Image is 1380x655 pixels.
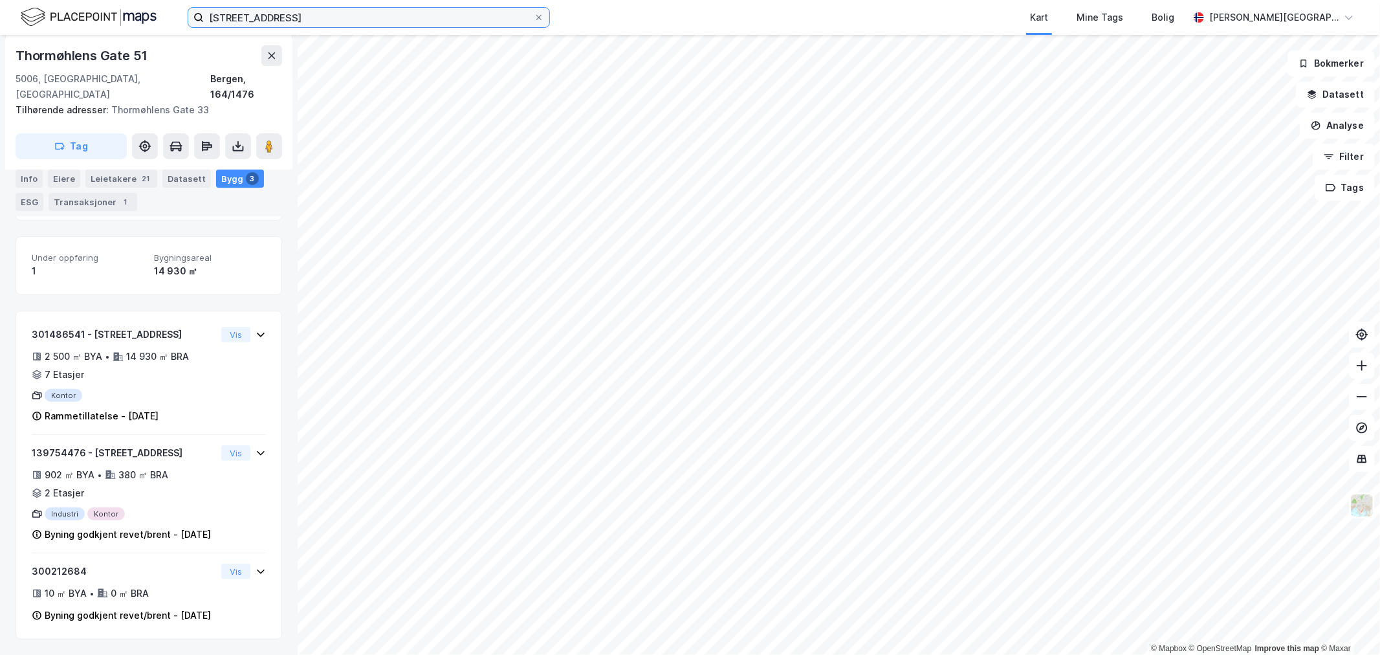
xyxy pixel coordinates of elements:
[204,8,534,27] input: Søk på adresse, matrikkel, gårdeiere, leietakere eller personer
[246,172,259,185] div: 3
[1077,10,1123,25] div: Mine Tags
[105,351,110,362] div: •
[221,327,250,342] button: Vis
[48,170,80,188] div: Eiere
[1300,113,1375,139] button: Analyse
[1350,493,1374,518] img: Z
[210,71,282,102] div: Bergen, 164/1476
[21,6,157,28] img: logo.f888ab2527a4732fd821a326f86c7f29.svg
[221,564,250,579] button: Vis
[45,408,159,424] div: Rammetillatelse - [DATE]
[45,485,84,501] div: 2 Etasjer
[16,45,150,66] div: Thormøhlens Gate 51
[221,445,250,461] button: Vis
[16,104,111,115] span: Tilhørende adresser:
[1255,644,1319,653] a: Improve this map
[85,170,157,188] div: Leietakere
[97,470,102,480] div: •
[119,195,132,208] div: 1
[154,263,266,279] div: 14 930 ㎡
[45,608,211,623] div: Byning godkjent revet/brent - [DATE]
[32,263,144,279] div: 1
[1030,10,1048,25] div: Kart
[1315,593,1380,655] iframe: Chat Widget
[1313,144,1375,170] button: Filter
[89,588,94,599] div: •
[45,367,84,383] div: 7 Etasjer
[45,349,102,364] div: 2 500 ㎡ BYA
[16,170,43,188] div: Info
[1151,644,1187,653] a: Mapbox
[1209,10,1339,25] div: [PERSON_NAME][GEOGRAPHIC_DATA]
[154,252,266,263] span: Bygningsareal
[32,252,144,263] span: Under oppføring
[162,170,211,188] div: Datasett
[49,193,137,211] div: Transaksjoner
[16,133,127,159] button: Tag
[1189,644,1252,653] a: OpenStreetMap
[111,586,149,601] div: 0 ㎡ BRA
[1152,10,1174,25] div: Bolig
[1315,175,1375,201] button: Tags
[45,527,211,542] div: Byning godkjent revet/brent - [DATE]
[16,102,272,118] div: Thormøhlens Gate 33
[1296,82,1375,107] button: Datasett
[32,327,216,342] div: 301486541 - [STREET_ADDRESS]
[139,172,152,185] div: 21
[32,445,216,461] div: 139754476 - [STREET_ADDRESS]
[1287,50,1375,76] button: Bokmerker
[45,586,87,601] div: 10 ㎡ BYA
[16,71,210,102] div: 5006, [GEOGRAPHIC_DATA], [GEOGRAPHIC_DATA]
[32,564,216,579] div: 300212684
[118,467,168,483] div: 380 ㎡ BRA
[216,170,264,188] div: Bygg
[126,349,189,364] div: 14 930 ㎡ BRA
[16,193,43,211] div: ESG
[45,467,94,483] div: 902 ㎡ BYA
